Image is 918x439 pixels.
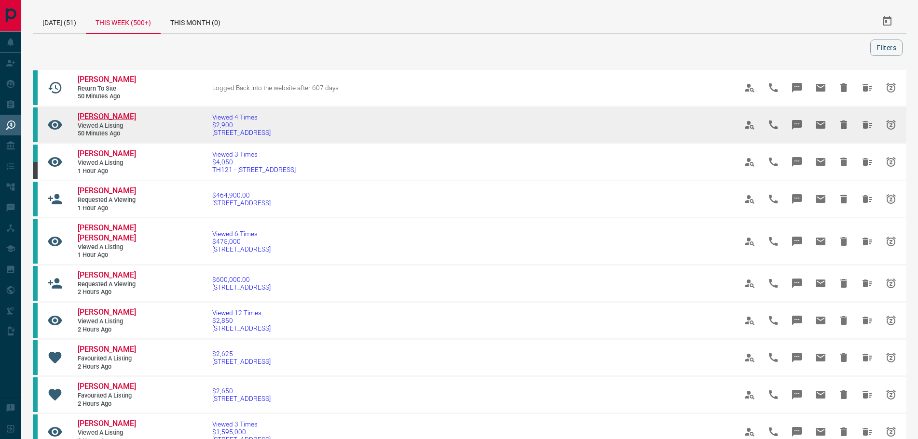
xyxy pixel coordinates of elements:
span: Viewed 12 Times [212,309,271,317]
span: [STREET_ADDRESS] [212,395,271,402]
span: [PERSON_NAME] [78,186,136,195]
a: Viewed 3 Times$4,050TH121 - [STREET_ADDRESS] [212,150,296,173]
span: 2 hours ago [78,326,136,334]
span: Snooze [879,272,903,295]
span: [PERSON_NAME] [78,112,136,121]
span: Return to Site [78,85,136,93]
span: Message [785,230,808,253]
a: [PERSON_NAME] [78,419,136,429]
span: 1 hour ago [78,204,136,213]
span: $464,900.00 [212,191,271,199]
span: $600,000.00 [212,276,271,283]
span: 2 hours ago [78,400,136,408]
span: Snooze [879,76,903,99]
span: Requested a Viewing [78,280,136,289]
span: 2 hours ago [78,288,136,296]
a: [PERSON_NAME] [78,149,136,159]
span: Viewed a Listing [78,429,136,437]
span: View Profile [738,272,761,295]
a: $2,650[STREET_ADDRESS] [212,387,271,402]
span: Call [762,383,785,406]
span: Call [762,230,785,253]
span: Email [809,230,832,253]
span: Viewed a Listing [78,159,136,167]
a: [PERSON_NAME] [78,307,136,318]
a: [PERSON_NAME] [78,270,136,280]
a: [PERSON_NAME] [78,382,136,392]
span: Hide All from Iqra Osman [856,383,879,406]
span: Call [762,76,785,99]
span: [PERSON_NAME] [78,270,136,279]
span: Message [785,383,808,406]
span: Hide [832,346,855,369]
span: Email [809,272,832,295]
span: Email [809,346,832,369]
div: condos.ca [33,182,38,216]
a: [PERSON_NAME] [78,112,136,122]
button: Select Date Range [876,10,899,33]
span: Snooze [879,383,903,406]
span: Call [762,272,785,295]
span: Hide [832,187,855,211]
div: condos.ca [33,377,38,412]
span: Email [809,150,832,173]
span: Hide [832,76,855,99]
span: Call [762,187,785,211]
span: Email [809,76,832,99]
span: $475,000 [212,238,271,245]
span: Hide All from Mohammad Sami Alam [856,230,879,253]
span: Viewed a Listing [78,243,136,252]
a: $600,000.00[STREET_ADDRESS] [212,276,271,291]
span: Hide [832,113,855,136]
span: Hide [832,272,855,295]
span: Viewed 4 Times [212,113,271,121]
a: [PERSON_NAME] [78,186,136,196]
div: mrloft.ca [33,162,38,179]
span: [PERSON_NAME] [78,345,136,354]
span: $2,850 [212,317,271,324]
span: 2 hours ago [78,363,136,371]
div: [DATE] (51) [33,10,86,33]
a: Viewed 6 Times$475,000[STREET_ADDRESS] [212,230,271,253]
span: Snooze [879,113,903,136]
span: Call [762,309,785,332]
span: View Profile [738,187,761,211]
span: [PERSON_NAME] [PERSON_NAME] [78,223,136,242]
span: Favourited a Listing [78,392,136,400]
span: [PERSON_NAME] [78,419,136,428]
span: 1 hour ago [78,167,136,175]
span: Hide All from Chun Yam O [856,113,879,136]
span: Email [809,113,832,136]
span: Viewed a Listing [78,318,136,326]
button: Filters [870,40,903,56]
span: [PERSON_NAME] [78,382,136,391]
span: Hide All from Michelle Desouza [856,272,879,295]
span: Snooze [879,150,903,173]
span: Call [762,346,785,369]
span: $2,900 [212,121,271,129]
span: Email [809,187,832,211]
span: Viewed 3 Times [212,420,271,428]
a: [PERSON_NAME] [PERSON_NAME] [78,223,136,243]
span: Snooze [879,230,903,253]
span: Hide [832,383,855,406]
span: Logged Back into the website after 607 days [212,84,339,92]
div: condos.ca [33,303,38,338]
span: [PERSON_NAME] [78,75,136,84]
span: [STREET_ADDRESS] [212,245,271,253]
span: View Profile [738,150,761,173]
span: Message [785,187,808,211]
span: Message [785,113,808,136]
span: Email [809,383,832,406]
span: View Profile [738,113,761,136]
span: Favourited a Listing [78,355,136,363]
span: Snooze [879,187,903,211]
span: Message [785,272,808,295]
span: Viewed 3 Times [212,150,296,158]
span: Call [762,150,785,173]
span: [PERSON_NAME] [78,307,136,317]
span: View Profile [738,383,761,406]
span: Message [785,309,808,332]
div: condos.ca [33,70,38,105]
span: $4,050 [212,158,296,166]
